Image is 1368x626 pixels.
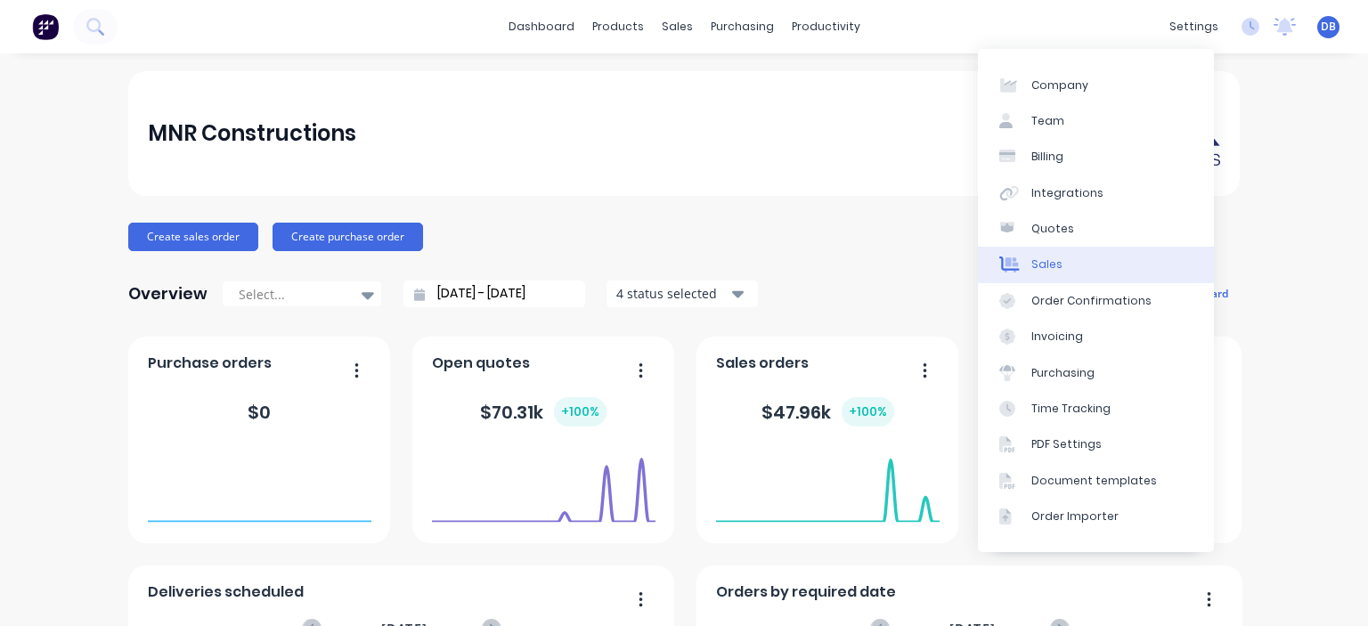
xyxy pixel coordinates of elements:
div: $ 70.31k [480,397,607,427]
span: Deliveries scheduled [148,581,304,603]
div: Purchasing [1031,365,1095,381]
div: Document templates [1031,473,1157,489]
div: Time Tracking [1031,401,1111,417]
a: Team [978,103,1214,139]
div: MNR Constructions [148,116,356,151]
a: Purchasing [978,354,1214,390]
a: Sales [978,247,1214,282]
a: PDF Settings [978,427,1214,462]
div: Quotes [1031,221,1074,237]
button: Create purchase order [273,223,423,251]
div: sales [653,13,702,40]
div: Team [1031,113,1064,129]
div: Company [1031,77,1088,93]
a: Company [978,67,1214,102]
div: 4 status selected [616,284,729,303]
button: Create sales order [128,223,258,251]
div: Order Confirmations [1031,293,1152,309]
div: + 100 % [554,397,607,427]
span: Purchase orders [148,353,272,374]
div: settings [1160,13,1227,40]
div: purchasing [702,13,783,40]
span: Open quotes [432,353,530,374]
a: Time Tracking [978,391,1214,427]
span: Sales orders [716,353,809,374]
div: $ 0 [248,399,271,426]
a: Order Confirmations [978,283,1214,319]
div: Sales [1031,256,1063,272]
div: + 100 % [842,397,894,427]
a: Billing [978,139,1214,175]
a: dashboard [500,13,583,40]
div: productivity [783,13,869,40]
div: Order Importer [1031,508,1119,524]
span: Orders by required date [716,581,896,603]
a: Document templates [978,463,1214,499]
div: Integrations [1031,185,1103,201]
a: Quotes [978,211,1214,247]
button: 4 status selected [607,280,758,307]
a: Integrations [978,175,1214,211]
div: Invoicing [1031,329,1083,345]
div: Billing [1031,149,1063,165]
a: Order Importer [978,499,1214,534]
img: Factory [32,13,59,40]
a: Invoicing [978,319,1214,354]
span: DB [1321,19,1336,35]
div: PDF Settings [1031,436,1102,452]
div: Overview [128,276,208,312]
div: products [583,13,653,40]
div: $ 47.96k [761,397,894,427]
